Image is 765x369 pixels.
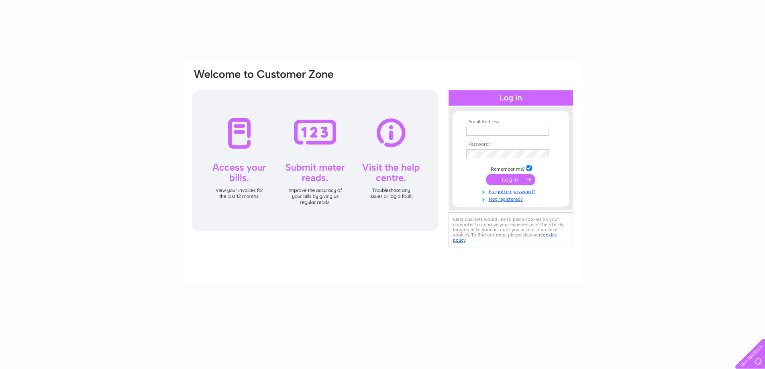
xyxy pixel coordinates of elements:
[464,164,557,172] td: Remember me?
[464,142,557,147] th: Password:
[464,119,557,125] th: Email Address:
[466,195,557,202] a: Not registered?
[466,187,557,195] a: Forgotten password?
[453,232,557,243] a: cookies policy
[486,174,535,185] input: Submit
[449,212,573,247] div: Clear Business would like to place cookies on your computer to improve your experience of the sit...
